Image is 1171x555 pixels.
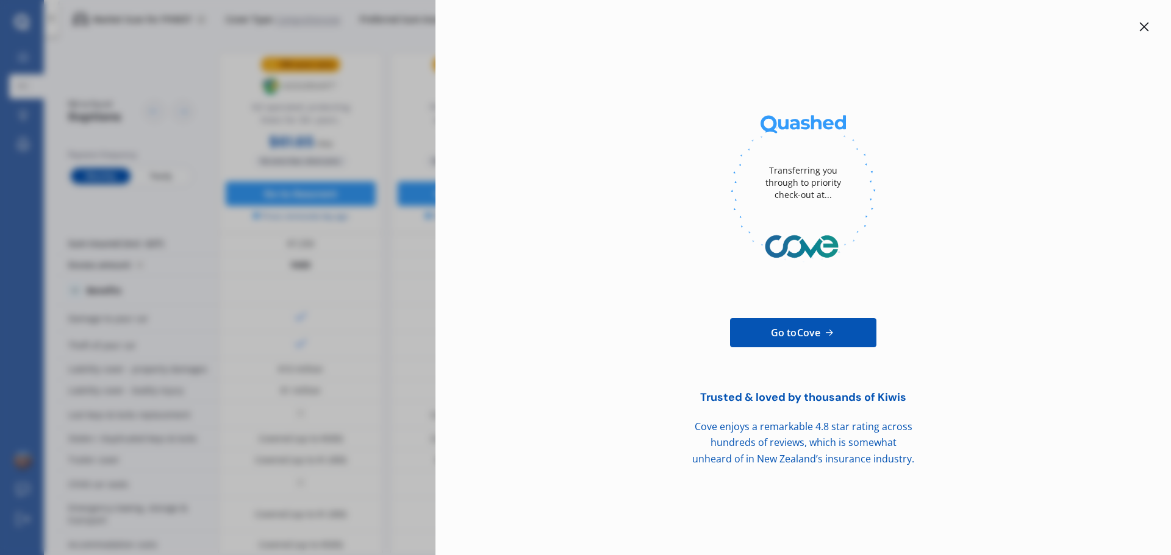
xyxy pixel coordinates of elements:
span: Go to Cove [771,325,820,340]
div: Transferring you through to priority check-out at... [754,146,852,219]
img: Cove.webp [731,219,876,274]
div: Cove enjoys a remarkable 4.8 star rating across hundreds of reviews, which is somewhat unheard of... [669,419,937,467]
a: Go toCove [730,318,876,347]
div: Trusted & loved by thousands of Kiwis [669,391,937,404]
